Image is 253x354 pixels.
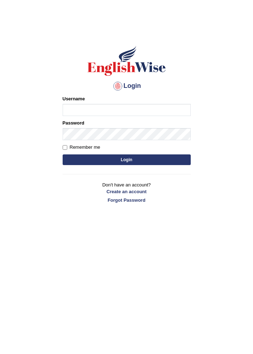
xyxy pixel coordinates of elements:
[63,145,67,150] input: Remember me
[63,95,85,102] label: Username
[63,181,191,204] p: Don't have an account?
[63,120,84,126] label: Password
[63,188,191,195] a: Create an account
[86,45,167,77] img: Logo of English Wise sign in for intelligent practice with AI
[63,80,191,92] h4: Login
[63,154,191,165] button: Login
[63,144,100,151] label: Remember me
[63,197,191,204] a: Forgot Password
